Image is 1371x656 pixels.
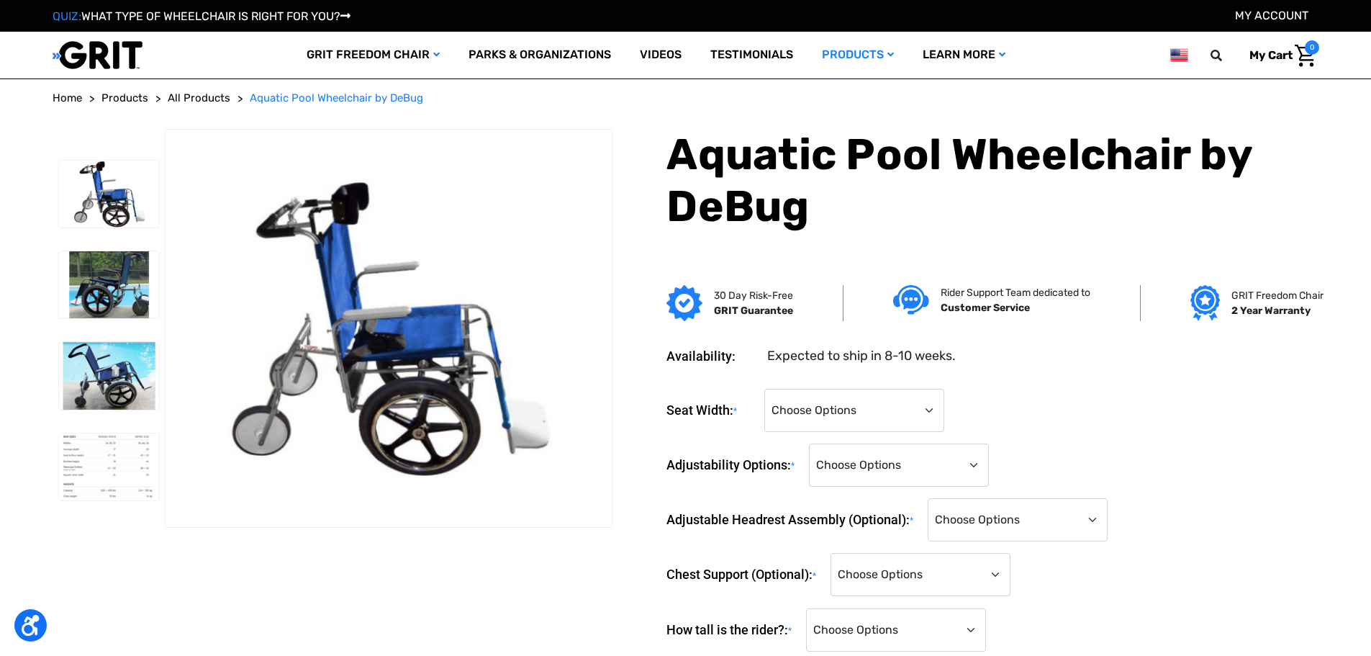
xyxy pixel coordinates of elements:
[666,444,802,487] label: Adjustability Options:
[59,342,160,409] img: Aquatic Pool Wheelchair by DeBug
[666,498,920,542] label: Adjustable Headrest Assembly (Optional):
[908,32,1020,78] a: Learn More
[250,90,423,107] a: Aquatic Pool Wheelchair by DeBug
[807,32,908,78] a: Products
[666,553,823,597] label: Chest Support (Optional):
[250,91,423,104] span: Aquatic Pool Wheelchair by DeBug
[1190,285,1220,321] img: Grit freedom
[454,32,625,78] a: Parks & Organizations
[59,433,160,500] img: Aquatic Pool Wheelchair by DeBug
[1235,9,1308,22] a: Account
[1217,40,1239,71] input: Search
[666,608,799,652] label: How tall is the rider?:
[53,90,1319,107] nav: Breadcrumb
[292,32,454,78] a: GRIT Freedom Chair
[1170,46,1187,64] img: us.png
[1231,288,1324,303] p: GRIT Freedom Chair
[767,346,956,366] dd: Expected to ship in 8-10 weeks.
[59,251,160,318] img: Aquatic Pool Wheelchair by DeBug
[666,129,1318,233] h1: Aquatic Pool Wheelchair by DeBug
[1239,40,1319,71] a: Cart with 0 items
[1231,305,1311,317] strong: 2 Year Warranty
[168,91,230,104] span: All Products
[696,32,807,78] a: Testimonials
[53,90,82,107] a: Home
[1295,45,1316,67] img: Cart
[1249,48,1293,62] span: My Cart
[893,285,929,315] img: Customer service
[101,90,148,107] a: Products
[59,161,160,228] img: Aquatic Pool Wheelchair by DeBug
[168,90,230,107] a: All Products
[1305,40,1319,55] span: 0
[714,288,793,303] p: 30 Day Risk-Free
[941,302,1030,314] strong: Customer Service
[714,305,793,317] strong: GRIT Guarantee
[53,40,142,70] img: GRIT All-Terrain Wheelchair and Mobility Equipment
[666,285,702,321] img: GRIT Guarantee
[53,9,350,23] a: QUIZ:WHAT TYPE OF WHEELCHAIR IS RIGHT FOR YOU?
[941,285,1090,300] p: Rider Support Team dedicated to
[53,9,81,23] span: QUIZ:
[666,346,757,366] dt: Availability:
[101,91,148,104] span: Products
[165,179,612,477] img: Aquatic Pool Wheelchair by DeBug
[625,32,696,78] a: Videos
[53,91,82,104] span: Home
[666,389,757,433] label: Seat Width:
